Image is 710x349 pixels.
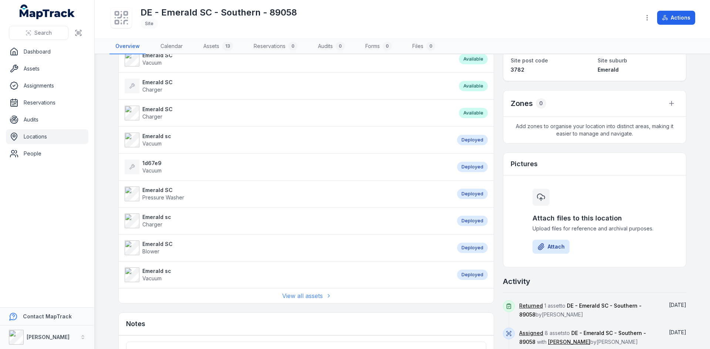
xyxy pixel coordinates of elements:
span: DE - Emerald SC - Southern - 89058 [519,330,646,345]
div: 0 [383,42,392,51]
span: Vacuum [142,59,162,66]
div: 13 [222,42,233,51]
a: Emerald SCCharger [125,106,452,120]
span: Vacuum [142,275,162,281]
a: People [6,146,88,161]
span: [DATE] [669,329,686,335]
h3: Attach files to this location [532,213,657,223]
a: Files0 [406,39,441,54]
a: View all assets [282,291,330,300]
a: Forms0 [359,39,398,54]
time: 8/14/2025, 3:24:20 PM [669,329,686,335]
a: Dashboard [6,44,88,59]
strong: Emerald SC [142,187,184,194]
span: Charger [142,221,162,227]
div: 0 [288,42,297,51]
time: 8/14/2025, 4:24:12 PM [669,302,686,308]
div: Available [459,108,488,118]
a: Audits0 [312,39,351,54]
strong: Emerald SC [142,240,173,248]
h3: Pictures [511,159,538,169]
strong: Emerald SC [142,106,173,113]
a: Assignments [6,78,88,93]
div: Deployed [457,162,488,172]
span: Site suburb [598,57,627,64]
a: MapTrack [20,4,75,19]
div: Deployed [457,243,488,253]
a: Emerald SCPressure Washer [125,187,450,201]
strong: Emerald SC [142,52,173,59]
a: 1d67e9Vacuum [125,160,450,174]
div: Deployed [457,270,488,280]
h3: Notes [126,319,145,329]
a: [PERSON_NAME] [548,338,590,346]
a: Emerald scVacuum [125,133,450,147]
div: Deployed [457,189,488,199]
span: Pressure Washer [142,194,184,201]
div: Site [141,18,158,29]
strong: Emerald sc [142,213,171,221]
strong: Contact MapTrack [23,313,72,319]
a: Emerald SCVacuum [125,52,452,66]
div: 0 [536,98,546,109]
a: Assets [6,61,88,76]
a: Assets13 [197,39,239,54]
button: Search [9,26,68,40]
span: Charger [142,86,162,93]
div: Deployed [457,135,488,145]
span: Site post code [511,57,548,64]
a: Calendar [155,39,189,54]
a: Emerald scVacuum [125,267,450,282]
strong: [PERSON_NAME] [27,334,70,340]
strong: Emerald sc [142,267,171,275]
div: Available [459,81,488,91]
span: 3782 [511,66,524,73]
a: Emerald SCCharger [125,79,452,93]
span: Add zones to organise your location into distinct areas, making it easier to manage and navigate. [503,117,686,143]
span: 8 assets to with by [PERSON_NAME] [519,330,646,345]
a: Returned [519,302,543,309]
span: Vacuum [142,140,162,147]
span: Emerald [598,66,619,73]
strong: Emerald SC [142,79,173,86]
span: Search [34,29,52,37]
button: Actions [657,11,695,25]
div: 0 [426,42,435,51]
a: Reservations [6,95,88,110]
a: Locations [6,129,88,144]
span: Blower [142,248,159,254]
strong: Emerald sc [142,133,171,140]
span: Charger [142,113,162,120]
a: Emerald SCBlower [125,240,450,255]
button: Attach [532,240,569,254]
div: 0 [336,42,345,51]
span: DE - Emerald SC - Southern - 89058 [519,302,642,318]
div: Deployed [457,216,488,226]
a: Assigned [519,329,543,337]
a: Emerald scCharger [125,213,450,228]
a: Overview [109,39,146,54]
strong: 1d67e9 [142,160,162,167]
span: Upload files for reference and archival purposes. [532,225,657,232]
h2: Zones [511,98,533,109]
a: Audits [6,112,88,127]
h1: DE - Emerald SC - Southern - 89058 [141,7,297,18]
a: Reservations0 [248,39,303,54]
span: [DATE] [669,302,686,308]
span: 1 asset to by [PERSON_NAME] [519,302,642,318]
h2: Activity [503,276,530,287]
div: Available [459,54,488,64]
span: Vacuum [142,167,162,174]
